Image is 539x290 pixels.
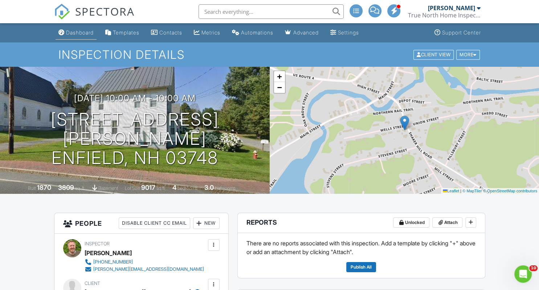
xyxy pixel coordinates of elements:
div: [PERSON_NAME] [85,248,132,258]
div: Templates [113,29,139,36]
span: − [277,83,282,92]
span: | [460,189,461,193]
h3: [DATE] 10:00 am - 10:00 am [74,93,196,103]
a: Advanced [282,26,322,40]
span: sq. ft. [75,185,85,191]
div: New [193,217,220,229]
div: Client View [413,50,454,60]
div: 9017 [141,184,155,191]
div: [PHONE_NUMBER] [93,259,133,265]
h3: People [54,213,228,234]
span: bathrooms [215,185,236,191]
div: Metrics [201,29,220,36]
a: © OpenStreetMap contributors [483,189,537,193]
a: Contacts [148,26,185,40]
a: Zoom out [274,82,285,93]
a: Automations (Advanced) [229,26,276,40]
a: SPECTORA [54,10,135,25]
a: Zoom in [274,71,285,82]
a: [PERSON_NAME][EMAIL_ADDRESS][DOMAIN_NAME] [85,266,204,273]
h1: Inspection Details [58,48,480,61]
div: Automations [241,29,273,36]
div: True North Home Inspection LLC [408,12,481,19]
a: Settings [327,26,362,40]
img: The Best Home Inspection Software - Spectora [54,4,70,20]
div: Dashboard [66,29,94,36]
span: 10 [529,265,538,271]
span: sq.ft. [156,185,166,191]
span: + [277,72,282,81]
a: Support Center [432,26,484,40]
div: 3809 [58,184,74,191]
a: [PHONE_NUMBER] [85,258,204,266]
img: Marker [400,115,409,130]
a: Dashboard [56,26,97,40]
a: © MapTiler [462,189,482,193]
span: Built [28,185,36,191]
span: Lot Size [125,185,140,191]
div: Advanced [293,29,319,36]
h1: [STREET_ADDRESS][PERSON_NAME] Enfield, NH 03748 [12,110,258,167]
a: Metrics [191,26,223,40]
div: Support Center [442,29,481,36]
div: More [456,50,480,60]
div: [PERSON_NAME][EMAIL_ADDRESS][DOMAIN_NAME] [93,266,204,272]
a: Leaflet [443,189,459,193]
span: Client [85,281,100,286]
a: Client View [413,52,456,57]
div: [PERSON_NAME] [428,4,475,12]
span: Inspector [85,241,110,246]
div: 3.0 [204,184,214,191]
span: bedrooms [177,185,197,191]
div: 1870 [37,184,51,191]
div: Disable Client CC Email [119,217,190,229]
span: SPECTORA [75,4,135,19]
a: Templates [102,26,142,40]
input: Search everything... [199,4,344,19]
span: basement [98,185,118,191]
div: 4 [172,184,176,191]
div: Contacts [159,29,182,36]
iframe: Intercom live chat [514,265,532,283]
div: Settings [338,29,359,36]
